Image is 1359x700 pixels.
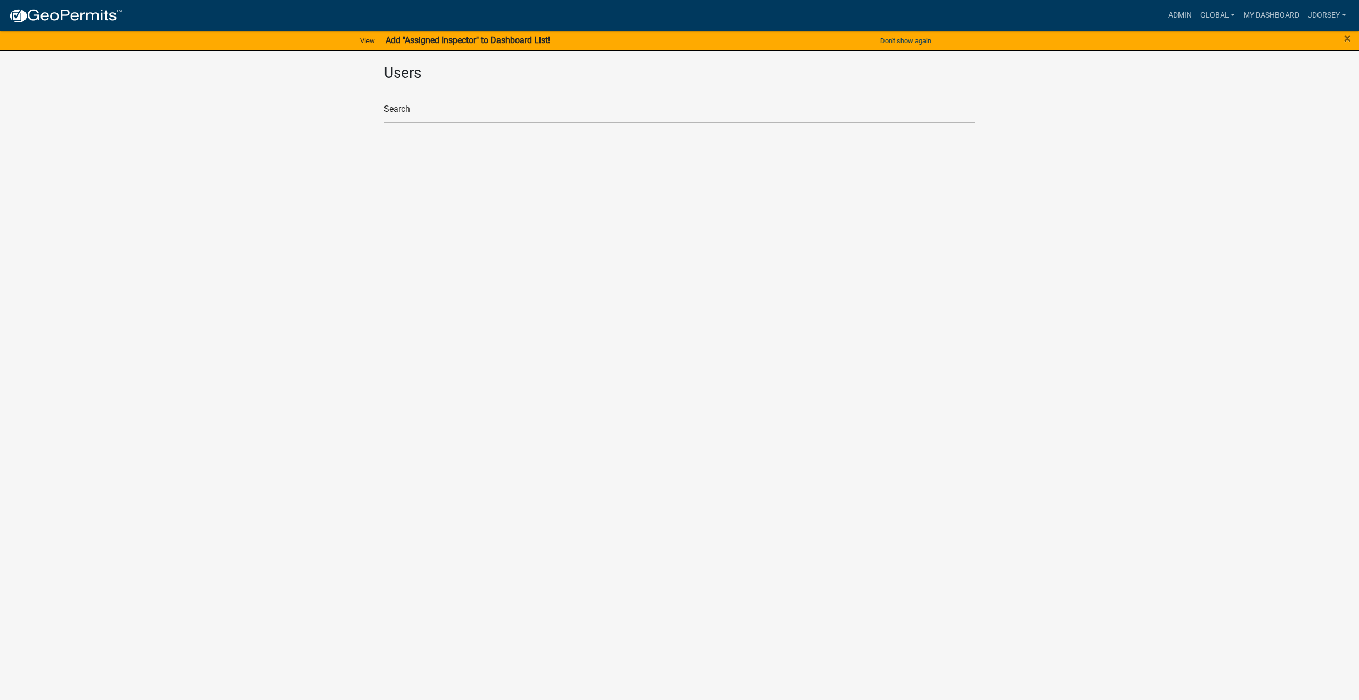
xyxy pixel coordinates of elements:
button: Close [1344,32,1351,45]
h3: Users [384,64,975,82]
a: Admin [1164,5,1196,26]
span: × [1344,31,1351,46]
a: View [356,32,379,50]
strong: Add "Assigned Inspector" to Dashboard List! [386,35,550,45]
a: Global [1196,5,1240,26]
a: My Dashboard [1239,5,1304,26]
a: jdorsey [1304,5,1350,26]
button: Don't show again [876,32,936,50]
